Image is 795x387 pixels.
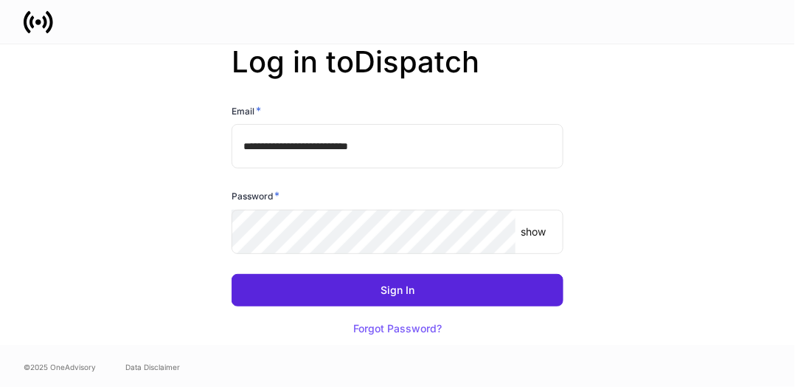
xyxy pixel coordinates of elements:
[335,312,460,345] button: Forgot Password?
[232,44,563,103] h2: Log in to Dispatch
[353,323,442,334] div: Forgot Password?
[232,188,280,203] h6: Password
[521,225,546,239] p: show
[24,361,96,373] span: © 2025 OneAdvisory
[125,361,180,373] a: Data Disclaimer
[232,103,261,118] h6: Email
[232,274,563,306] button: Sign In
[381,285,414,295] div: Sign In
